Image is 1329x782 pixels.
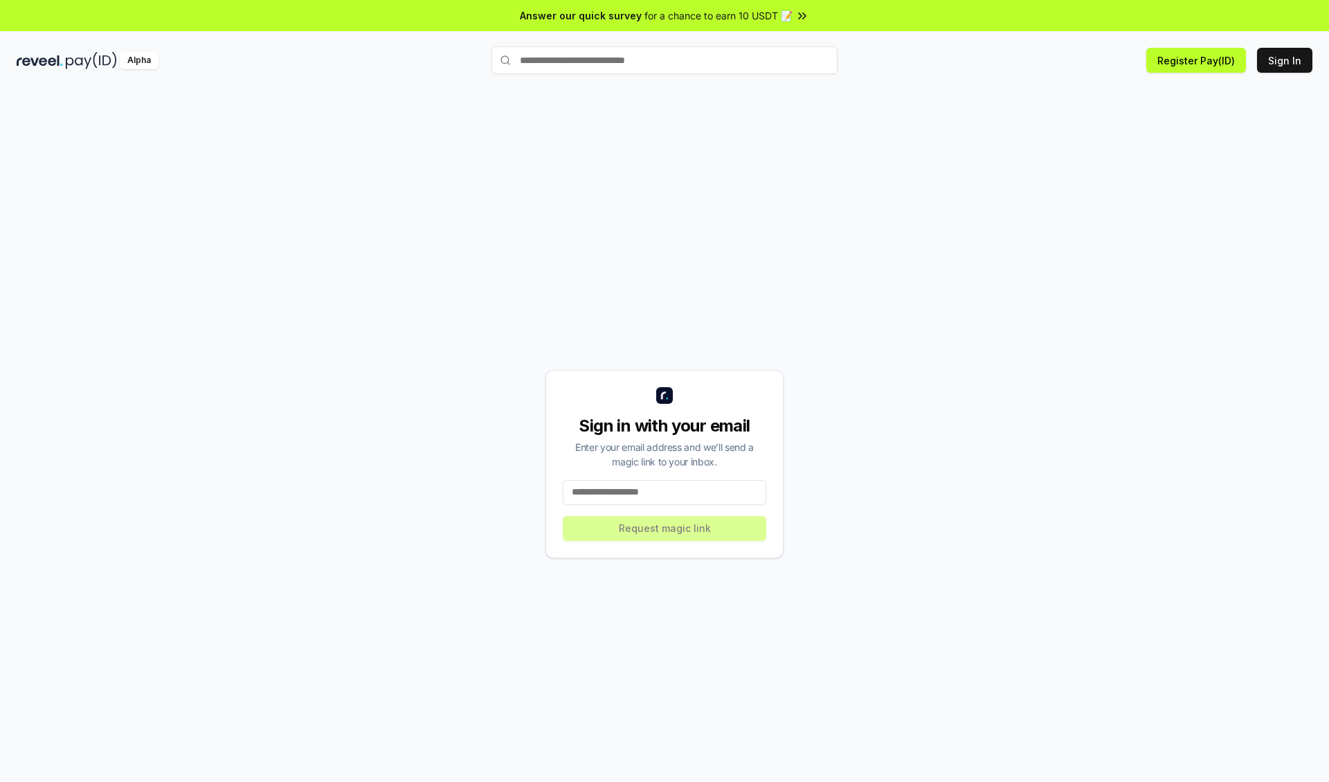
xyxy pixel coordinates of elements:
img: logo_small [656,387,673,404]
div: Sign in with your email [563,415,766,437]
span: for a chance to earn 10 USDT 📝 [644,8,793,23]
img: pay_id [66,52,117,69]
div: Enter your email address and we’ll send a magic link to your inbox. [563,440,766,469]
button: Sign In [1257,48,1312,73]
div: Alpha [120,52,159,69]
img: reveel_dark [17,52,63,69]
button: Register Pay(ID) [1146,48,1246,73]
span: Answer our quick survey [520,8,642,23]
